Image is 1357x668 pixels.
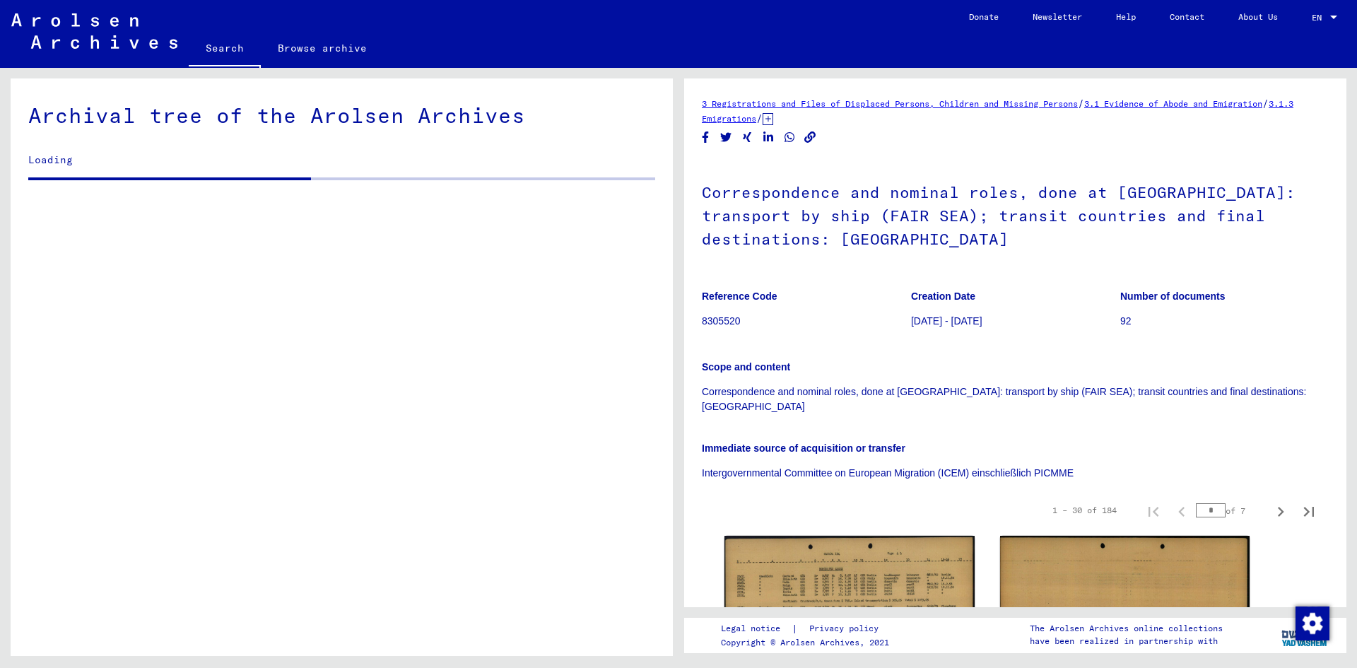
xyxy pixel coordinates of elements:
[1120,314,1329,329] p: 92
[1030,622,1223,635] p: The Arolsen Archives online collections
[721,636,895,649] p: Copyright © Arolsen Archives, 2021
[28,153,655,168] p: Loading
[1120,291,1226,302] b: Number of documents
[719,129,734,146] button: Share on Twitter
[1262,97,1269,110] span: /
[698,129,713,146] button: Share on Facebook
[1267,496,1295,525] button: Next page
[1312,13,1327,23] span: EN
[1279,617,1332,652] img: yv_logo.png
[11,13,177,49] img: Arolsen_neg.svg
[911,291,975,302] b: Creation Date
[721,621,895,636] div: |
[28,100,655,131] div: Archival tree of the Arolsen Archives
[721,621,792,636] a: Legal notice
[702,443,905,454] b: Immediate source of acquisition or transfer
[740,129,755,146] button: Share on Xing
[702,160,1329,269] h1: Correspondence and nominal roles, done at [GEOGRAPHIC_DATA]: transport by ship (FAIR SEA); transi...
[782,129,797,146] button: Share on WhatsApp
[702,385,1329,414] p: Correspondence and nominal roles, done at [GEOGRAPHIC_DATA]: transport by ship (FAIR SEA); transi...
[702,361,790,373] b: Scope and content
[189,31,261,68] a: Search
[1296,607,1329,640] img: Change consent
[1030,635,1223,648] p: have been realized in partnership with
[798,621,895,636] a: Privacy policy
[702,98,1078,109] a: 3 Registrations and Files of Displaced Persons, Children and Missing Persons
[911,314,1120,329] p: [DATE] - [DATE]
[1168,496,1196,525] button: Previous page
[1139,496,1168,525] button: First page
[1084,98,1262,109] a: 3.1 Evidence of Abode and Emigration
[261,31,384,65] a: Browse archive
[702,291,777,302] b: Reference Code
[1052,504,1117,517] div: 1 – 30 of 184
[1196,504,1267,517] div: of 7
[761,129,776,146] button: Share on LinkedIn
[1295,606,1329,640] div: Change consent
[1295,496,1323,525] button: Last page
[702,314,910,329] p: 8305520
[1078,97,1084,110] span: /
[756,112,763,124] span: /
[702,466,1329,481] p: Intergovernmental Committee on European Migration (ICEM) einschließlich PICMME
[803,129,818,146] button: Copy link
